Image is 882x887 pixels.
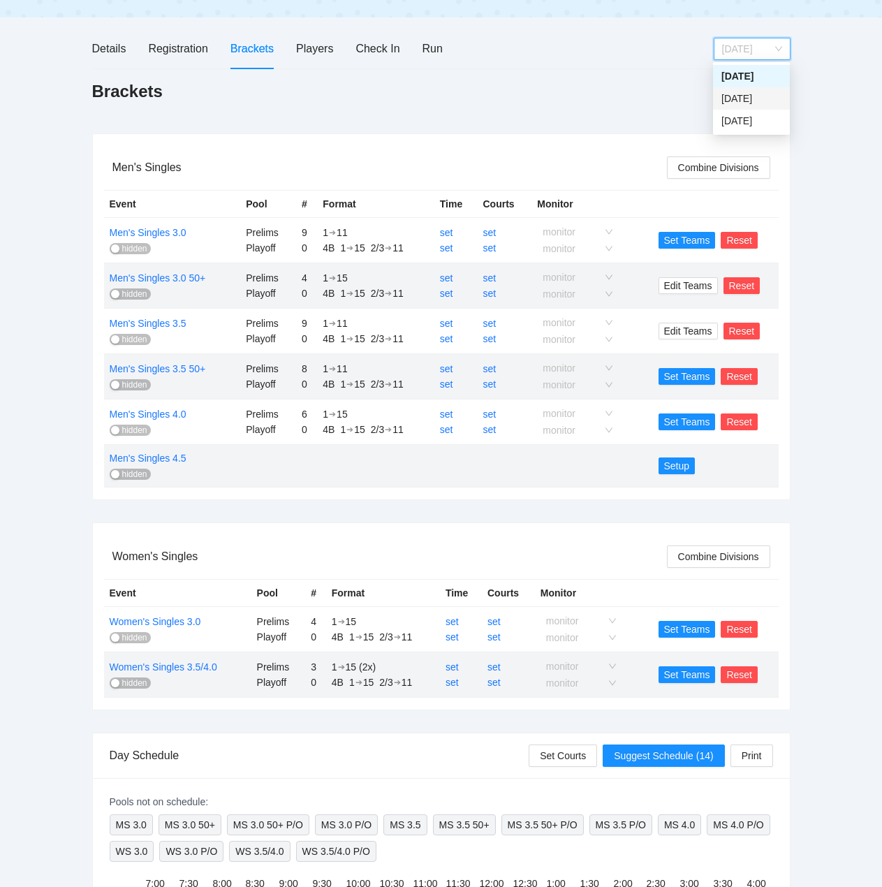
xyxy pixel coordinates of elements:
a: set [446,677,459,688]
div: 4 [302,270,311,286]
div: 1 [332,614,337,629]
div: 11 [392,240,404,256]
div: Brackets [230,40,274,57]
span: Combine Divisions [678,549,759,564]
div: Saturday [713,87,790,110]
span: hidden [122,677,147,689]
div: Format [323,196,429,212]
span: hidden [122,379,147,390]
div: WS 3.5/4.0 [229,841,290,862]
button: Reset [723,323,760,339]
div: ➔ [385,424,392,435]
div: ➔ [385,242,392,254]
div: ➔ [338,661,345,673]
div: MS 4.0 P/O [707,814,770,835]
a: set [440,318,453,329]
div: 11 [337,225,348,240]
a: set [483,363,496,374]
a: Women's Singles 3.0 [110,616,201,627]
button: Print [730,745,773,767]
a: set [483,424,496,435]
div: 2/3 [371,422,384,437]
div: ➔ [346,242,353,254]
a: set [483,379,496,390]
div: Format [332,585,434,601]
div: 15 [354,331,365,346]
div: 0 [302,331,311,346]
div: Playoff [246,422,291,437]
span: Combine Divisions [678,160,759,175]
div: 2/3 [371,286,384,301]
div: 15 [346,659,357,675]
a: set [440,409,453,420]
div: ➔ [346,333,353,344]
div: Prelims [257,614,300,629]
div: 1 [349,629,355,645]
span: (2x) [332,661,376,673]
div: 15 [337,406,348,422]
a: set [446,661,459,673]
a: set [483,242,496,254]
div: Day Schedule [110,735,529,775]
div: Monitor [541,585,647,601]
div: ➔ [355,677,362,688]
a: set [483,227,496,238]
div: 1 [340,286,346,301]
div: MS 3.0 50+ [159,814,221,835]
span: Friday [722,38,782,59]
div: MS 3.5 50+ P/O [501,814,584,835]
div: MS 3.0 P/O [315,814,378,835]
div: ➔ [385,333,392,344]
div: # [311,585,321,601]
div: 2/3 [371,376,384,392]
div: MS 3.5 P/O [589,814,652,835]
button: Reset [721,621,758,638]
span: Setup [664,458,690,474]
span: Reset [726,369,752,384]
div: 11 [392,286,404,301]
div: Courts [483,196,526,212]
div: ➔ [394,677,401,688]
div: WS 3.0 P/O [159,841,223,862]
a: Men's Singles 3.5 50+ [110,363,206,374]
a: Men's Singles 3.0 [110,227,186,238]
div: 0 [302,376,311,392]
div: Registration [148,40,207,57]
span: Set Teams [664,414,710,430]
h1: Brackets [92,80,163,103]
a: set [483,409,496,420]
button: Reset [721,413,758,430]
div: ➔ [385,288,392,299]
div: ➔ [329,318,336,329]
button: Setup [659,457,696,474]
div: 15 [354,240,365,256]
div: 11 [392,376,404,392]
div: ➔ [355,631,362,643]
div: MS 4.0 [658,814,701,835]
div: 1 [340,422,346,437]
span: Set Teams [664,622,710,637]
a: set [483,333,496,344]
span: Reset [729,278,755,293]
button: Set Teams [659,621,716,638]
div: 1 [323,361,328,376]
div: [DATE] [721,113,781,129]
a: Men's Singles 3.5 [110,318,186,329]
button: Edit Teams [659,277,718,294]
div: MS 3.0 [110,814,153,835]
div: Prelims [246,316,291,331]
div: Playoff [257,629,300,645]
button: Reset [721,666,758,683]
div: 2/3 [379,629,392,645]
a: set [446,631,459,643]
div: Playoff [246,240,291,256]
div: Playoff [246,331,291,346]
a: set [440,272,453,284]
div: Event [110,585,246,601]
div: MS 3.0 50+ P/O [227,814,309,835]
div: 11 [337,316,348,331]
div: 11 [392,331,404,346]
div: ➔ [329,363,336,374]
div: 4B [323,240,335,256]
a: set [440,227,453,238]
